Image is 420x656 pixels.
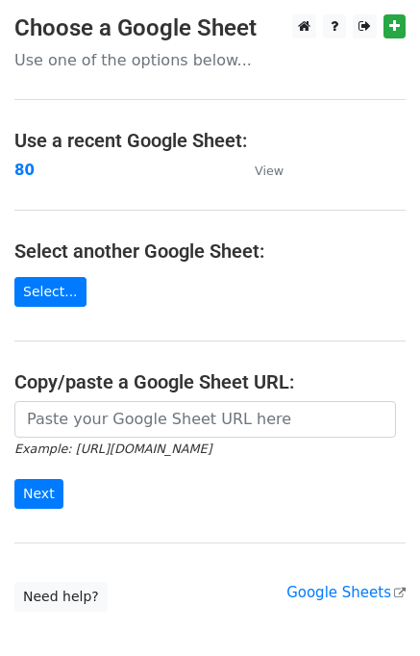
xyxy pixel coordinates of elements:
a: View [235,162,284,179]
h4: Select another Google Sheet: [14,240,406,263]
small: View [255,164,284,178]
h4: Use a recent Google Sheet: [14,129,406,152]
small: Example: [URL][DOMAIN_NAME] [14,442,211,456]
a: Need help? [14,582,108,612]
a: Select... [14,277,86,307]
a: 80 [14,162,35,179]
a: Google Sheets [286,584,406,601]
h3: Choose a Google Sheet [14,14,406,42]
input: Next [14,479,63,509]
input: Paste your Google Sheet URL here [14,401,396,438]
p: Use one of the options below... [14,50,406,70]
h4: Copy/paste a Google Sheet URL: [14,370,406,393]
